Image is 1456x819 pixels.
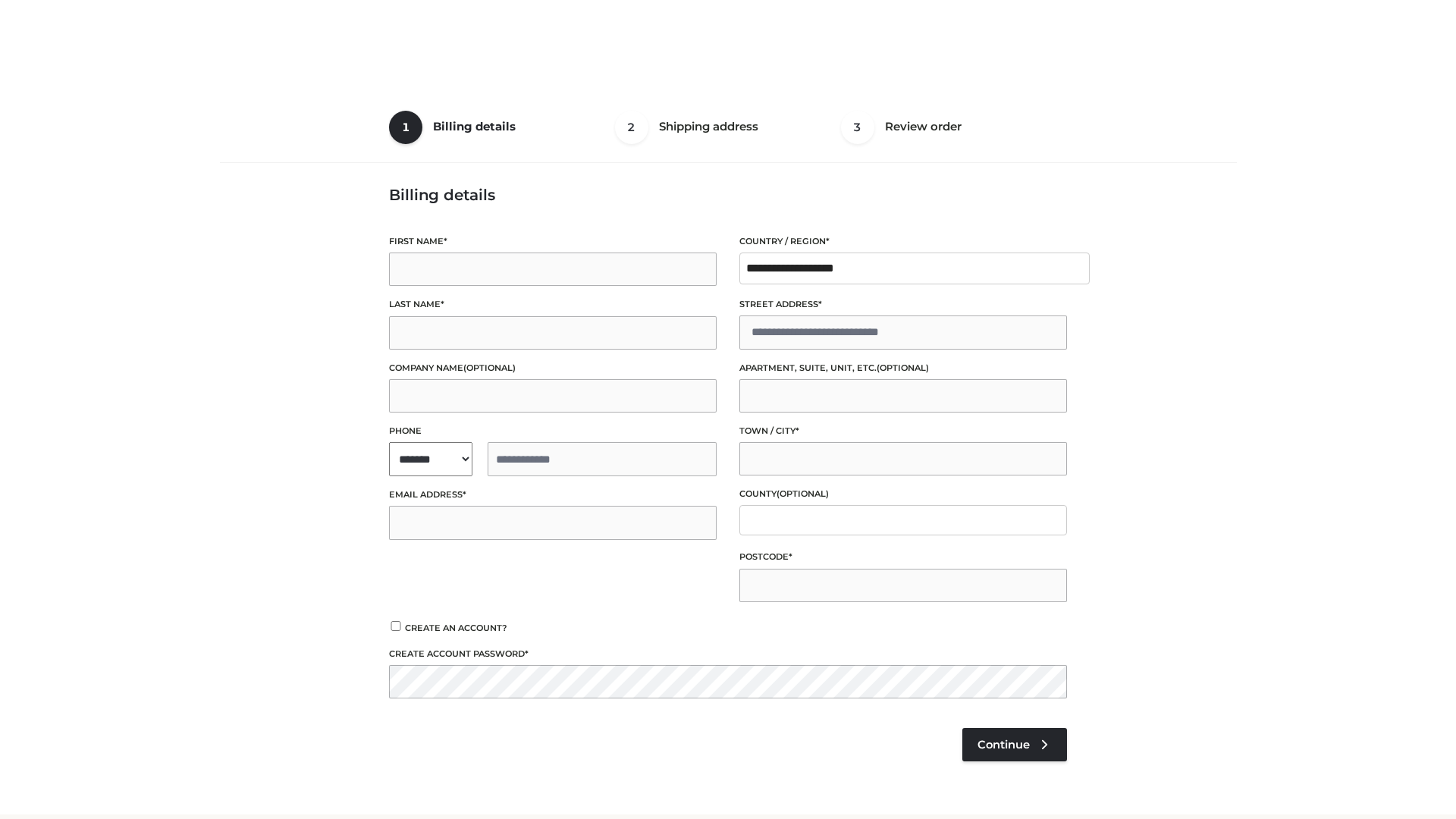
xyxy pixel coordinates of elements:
span: (optional) [877,362,929,373]
span: 1 [389,111,422,144]
label: Create account password [389,647,1067,661]
label: Street address [739,297,1067,312]
a: Continue [962,728,1067,761]
label: First name [389,234,717,249]
label: Apartment, suite, unit, etc. [739,361,1067,375]
span: Shipping address [659,119,758,133]
h3: Billing details [389,186,1067,204]
input: Create an account? [389,621,403,631]
label: Company name [389,361,717,375]
label: Last name [389,297,717,312]
span: (optional) [463,362,516,373]
span: (optional) [777,488,829,499]
span: Continue [977,738,1030,752]
span: Billing details [433,119,516,133]
label: Email address [389,488,717,502]
label: Postcode [739,550,1067,564]
label: Phone [389,424,717,438]
span: Create an account? [405,623,507,633]
label: Country / Region [739,234,1067,249]
span: 3 [841,111,874,144]
span: Review order [885,119,962,133]
label: County [739,487,1067,501]
span: 2 [615,111,648,144]
label: Town / City [739,424,1067,438]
